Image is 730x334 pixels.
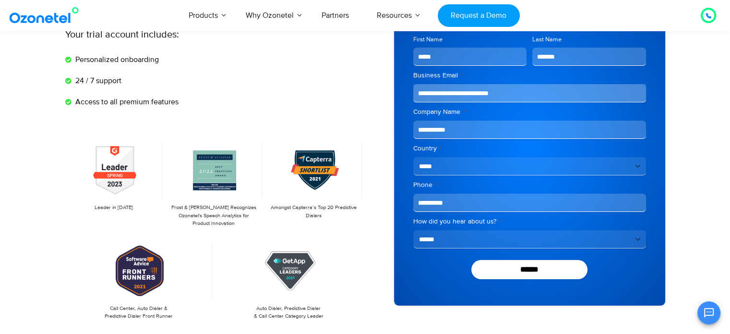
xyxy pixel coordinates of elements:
label: Last Name [532,35,646,44]
label: Company Name [413,107,646,117]
p: Frost & [PERSON_NAME] Recognizes Ozonetel's Speech Analytics for Product Innovation [170,204,257,228]
label: Country [413,144,646,153]
p: Your trial account includes: [65,27,293,42]
p: Auto Dialer, Predictive Dialer & Call Center Category Leader [220,305,358,321]
p: Leader in [DATE] [70,204,157,212]
span: 24 / 7 support [73,75,121,87]
a: Request a Demo [438,4,520,27]
p: Call Center, Auto Dialer & Predictive Dialer Front Runner [70,305,208,321]
span: Access to all premium features [73,96,179,108]
label: Business Email [413,71,646,80]
label: Phone [413,180,646,190]
label: First Name [413,35,527,44]
button: Open chat [697,301,720,324]
label: How did you hear about us? [413,217,646,226]
p: Amongst Capterra’s Top 20 Predictive Dialers [270,204,357,220]
span: Personalized onboarding [73,54,159,65]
